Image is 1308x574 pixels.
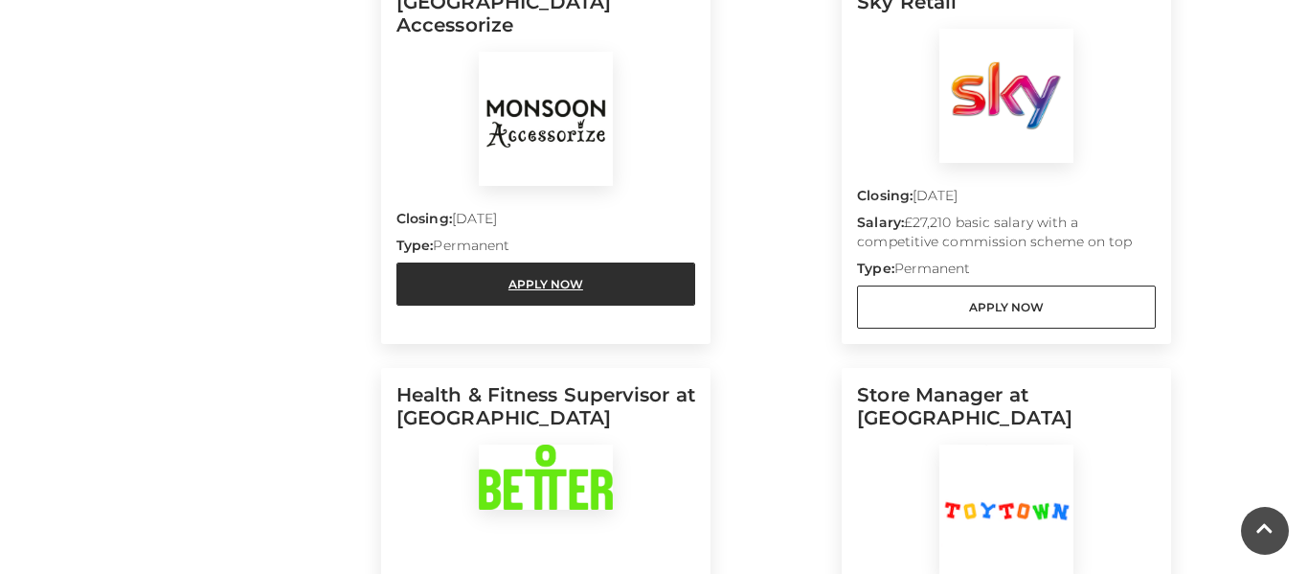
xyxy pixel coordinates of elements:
p: Permanent [857,259,1156,286]
a: Apply Now [396,263,695,306]
h5: Health & Fitness Supervisor at [GEOGRAPHIC_DATA] [396,383,695,445]
p: Permanent [396,236,695,263]
strong: Type: [396,237,433,254]
p: £27,210 basic salary with a competitive commission scheme on top [857,213,1156,259]
strong: Salary: [857,214,904,231]
img: Monsoon [479,52,613,186]
p: [DATE] [396,209,695,236]
h5: Store Manager at [GEOGRAPHIC_DATA] [857,383,1156,445]
strong: Type: [857,260,893,277]
img: Basingstoke Sports Centre [479,445,613,510]
img: Sky Retail [939,29,1073,163]
strong: Closing: [396,210,452,227]
a: Apply Now [857,286,1156,329]
p: [DATE] [857,186,1156,213]
strong: Closing: [857,187,913,204]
